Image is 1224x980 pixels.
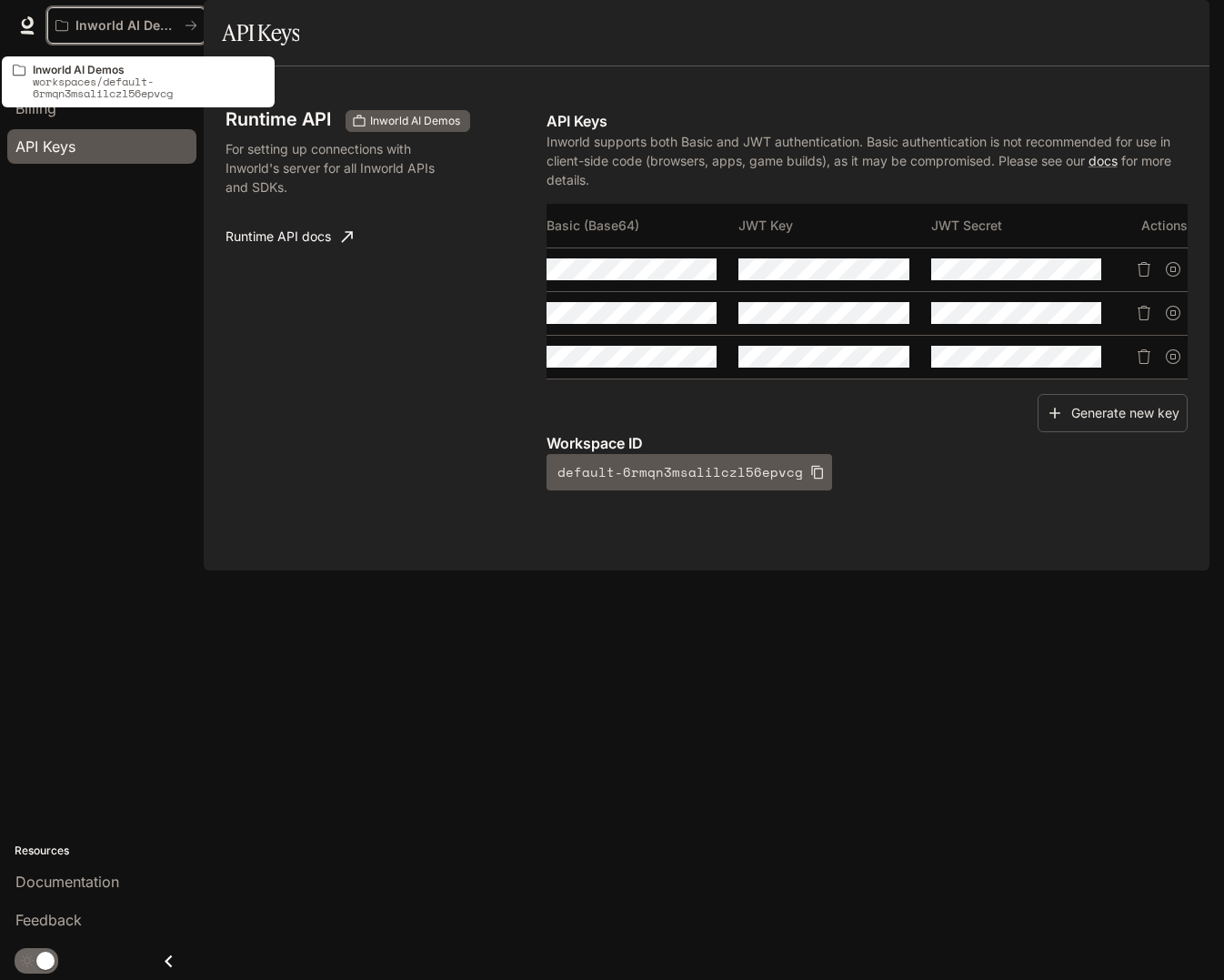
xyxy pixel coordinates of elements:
h3: Runtime API [226,110,331,128]
p: Workspace ID [547,432,1188,454]
button: Delete API key [1129,342,1159,371]
th: Actions [1123,204,1188,248]
span: Inworld AI Demos [363,113,467,129]
th: JWT Secret [931,204,1124,248]
button: Suspend API key [1159,342,1188,371]
button: Delete API key [1129,298,1159,328]
button: Suspend API key [1159,298,1188,328]
button: default-6rmqn3msalilczl56epvcg [547,454,832,490]
p: API Keys [547,110,1188,132]
p: Inworld supports both Basic and JWT authentication. Basic authentication is not recommended for u... [547,132,1188,189]
button: Generate new key [1038,394,1188,433]
p: Inworld AI Demos [75,18,177,34]
a: Runtime API docs [218,218,360,255]
a: docs [1089,153,1118,168]
h1: API Keys [222,15,299,51]
p: For setting up connections with Inworld's server for all Inworld APIs and SDKs. [226,139,455,197]
div: These keys will apply to your current workspace only [346,110,470,132]
button: All workspaces [47,7,206,44]
th: Basic (Base64) [547,204,739,248]
p: workspaces/default-6rmqn3msalilczl56epvcg [33,76,264,99]
button: Delete API key [1129,255,1159,284]
p: Inworld AI Demos [33,64,264,76]
th: JWT Key [738,204,931,248]
button: Suspend API key [1159,255,1188,284]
